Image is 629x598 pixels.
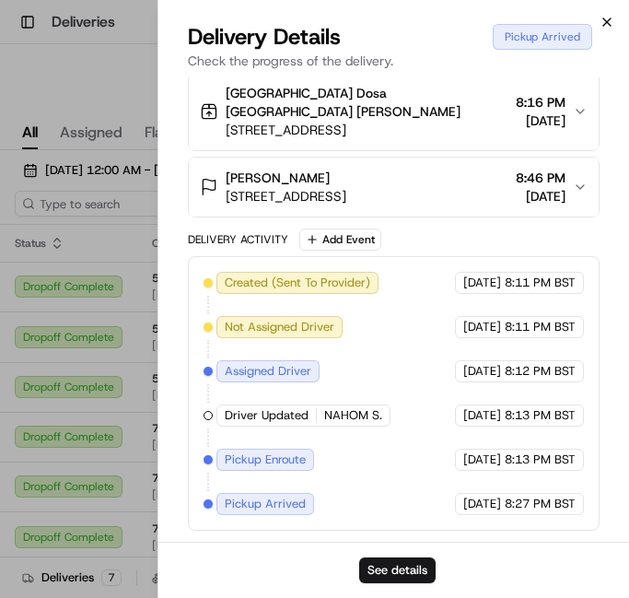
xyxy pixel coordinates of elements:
[324,407,382,424] span: NAHOM S.
[505,363,576,380] span: 8:12 PM BST
[463,496,501,512] span: [DATE]
[148,405,303,438] a: 💻API Documentation
[37,412,141,430] span: Knowledge Base
[505,451,576,468] span: 8:13 PM BST
[156,286,162,300] span: •
[463,275,501,291] span: [DATE]
[225,275,370,291] span: Created (Sent To Provider)
[48,119,304,138] input: Clear
[285,236,335,258] button: See all
[18,240,123,254] div: Past conversations
[83,176,302,194] div: Start new chat
[188,52,600,70] p: Check the progress of the delivery.
[226,121,508,139] span: [STREET_ADDRESS]
[505,407,576,424] span: 8:13 PM BST
[188,22,341,52] span: Delivery Details
[174,412,296,430] span: API Documentation
[225,319,334,335] span: Not Assigned Driver
[156,414,170,428] div: 💻
[505,319,576,335] span: 8:11 PM BST
[226,169,330,187] span: [PERSON_NAME]
[130,456,223,471] a: Powered byPylon
[18,414,33,428] div: 📗
[37,287,52,301] img: 1736555255976-a54dd68f-1ca7-489b-9aae-adbdc363a1c4
[189,73,599,150] button: [GEOGRAPHIC_DATA] Dosa [GEOGRAPHIC_DATA] [PERSON_NAME][STREET_ADDRESS]8:16 PM[DATE]
[226,84,508,121] span: [GEOGRAPHIC_DATA] Dosa [GEOGRAPHIC_DATA] [PERSON_NAME]
[463,451,501,468] span: [DATE]
[516,111,565,130] span: [DATE]
[225,496,306,512] span: Pickup Arrived
[18,74,335,103] p: Welcome 👋
[313,182,335,204] button: Start new chat
[18,268,48,298] img: Klarizel Pensader
[463,319,501,335] span: [DATE]
[57,335,244,350] span: [PERSON_NAME] [PERSON_NAME]
[18,176,52,209] img: 1736555255976-a54dd68f-1ca7-489b-9aae-adbdc363a1c4
[299,229,381,251] button: Add Event
[166,286,204,300] span: [DATE]
[225,363,311,380] span: Assigned Driver
[226,187,346,205] span: [STREET_ADDRESS]
[505,496,576,512] span: 8:27 PM BST
[183,457,223,471] span: Pylon
[463,363,501,380] span: [DATE]
[189,158,599,217] button: [PERSON_NAME][STREET_ADDRESS]8:46 PM[DATE]
[18,318,48,347] img: Joana Marie Avellanoza
[516,169,565,187] span: 8:46 PM
[57,286,152,300] span: Klarizel Pensader
[505,275,576,291] span: 8:11 PM BST
[516,187,565,205] span: [DATE]
[11,405,148,438] a: 📗Knowledge Base
[516,93,565,111] span: 8:16 PM
[188,232,288,247] div: Delivery Activity
[39,176,72,209] img: 1724597045416-56b7ee45-8013-43a0-a6f9-03cb97ddad50
[463,407,501,424] span: [DATE]
[258,335,296,350] span: [DATE]
[225,451,306,468] span: Pickup Enroute
[225,407,309,424] span: Driver Updated
[359,557,436,583] button: See details
[18,18,55,55] img: Nash
[37,336,52,351] img: 1736555255976-a54dd68f-1ca7-489b-9aae-adbdc363a1c4
[248,335,254,350] span: •
[83,194,253,209] div: We're available if you need us!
